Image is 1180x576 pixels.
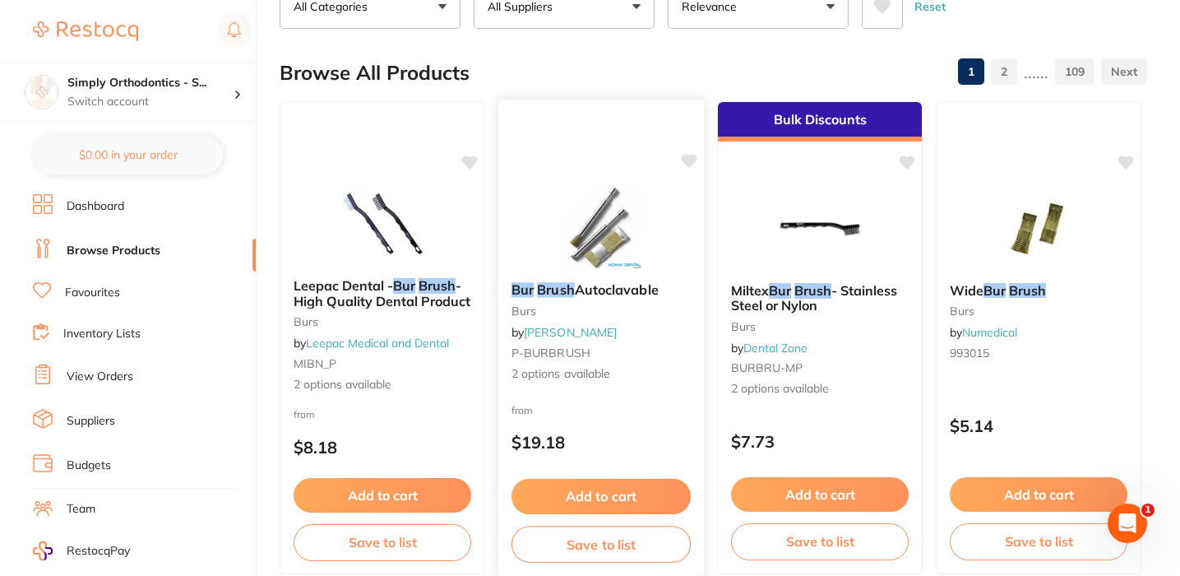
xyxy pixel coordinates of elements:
span: Wide [950,282,983,299]
img: Bur Brush Autoclavable [547,186,655,269]
a: Suppliers [67,413,115,430]
a: Team [67,501,95,518]
b: Leepac Dental - Bur Brush - High Quality Dental Product [294,278,471,309]
img: Simply Orthodontics - Sydenham [25,76,58,109]
button: Save to list [294,524,471,560]
button: Save to list [731,523,909,560]
span: MIBN_P [294,356,336,371]
a: 109 [1055,55,1094,88]
button: Add to cart [950,477,1127,512]
p: ...... [1024,63,1048,81]
em: Bur [983,282,1006,299]
div: Bulk Discounts [718,102,922,142]
span: - Stainless Steel or Nylon [731,282,897,314]
a: Restocq Logo [33,12,138,50]
p: $5.14 [950,416,1127,435]
b: Wide Bur Brush [950,283,1127,298]
em: Brush [794,282,831,299]
a: RestocqPay [33,541,130,560]
span: RestocqPay [67,543,130,560]
em: Brush [537,281,574,298]
a: 1 [958,55,984,88]
p: $7.73 [731,432,909,451]
img: Leepac Dental - Bur Brush - High Quality Dental Product [329,183,436,265]
button: $0.00 in your order [33,135,223,174]
small: burs [950,304,1127,318]
a: Favourites [65,285,120,301]
span: 2 options available [731,381,909,397]
p: $8.18 [294,438,471,457]
em: Bur [393,277,415,294]
em: Brush [1009,282,1046,299]
span: by [950,325,1017,340]
span: Miltex [731,282,769,299]
button: Save to list [950,523,1127,560]
p: $19.18 [511,433,691,452]
img: RestocqPay [33,541,53,560]
span: - High Quality Dental Product [294,277,470,309]
p: Switch account [67,94,234,110]
button: Add to cart [511,479,691,514]
a: View Orders [67,369,133,385]
em: Bur [511,281,534,298]
img: Wide Bur Brush [985,188,1092,270]
span: by [731,341,807,355]
span: Autoclavable [575,281,659,298]
a: Budgets [67,458,111,474]
span: from [511,403,533,416]
span: 993015 [950,346,989,360]
span: 1 [1141,504,1155,517]
span: by [294,336,449,351]
button: Add to cart [731,477,909,512]
img: Restocq Logo [33,21,138,41]
img: Miltex Bur Brush - Stainless Steel or Nylon [766,188,873,270]
a: Dental Zone [743,341,807,355]
em: Brush [419,277,456,294]
span: by [511,325,617,340]
b: Bur Brush Autoclavable [511,282,691,298]
small: Burs [731,320,909,333]
a: Inventory Lists [63,326,141,342]
h4: Simply Orthodontics - Sydenham [67,75,234,91]
a: 2 [991,55,1017,88]
span: 2 options available [294,377,471,393]
b: Miltex Bur Brush - Stainless Steel or Nylon [731,283,909,314]
a: [PERSON_NAME] [524,325,617,340]
small: burs [511,304,691,318]
iframe: Intercom live chat [1108,504,1147,543]
button: Save to list [511,526,691,563]
span: P-BURBRUSH [511,346,590,360]
span: 2 options available [511,366,691,383]
em: Bur [769,282,791,299]
span: Leepac Dental - [294,277,393,294]
h2: Browse All Products [280,62,470,85]
a: Leepac Medical and Dental [306,336,449,351]
span: from [294,408,315,420]
button: Add to cart [294,478,471,513]
small: burs [294,315,471,328]
a: Browse Products [67,243,160,259]
a: Dashboard [67,198,124,215]
a: Numedical [962,325,1017,340]
span: BURBRU-MP [731,360,803,375]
